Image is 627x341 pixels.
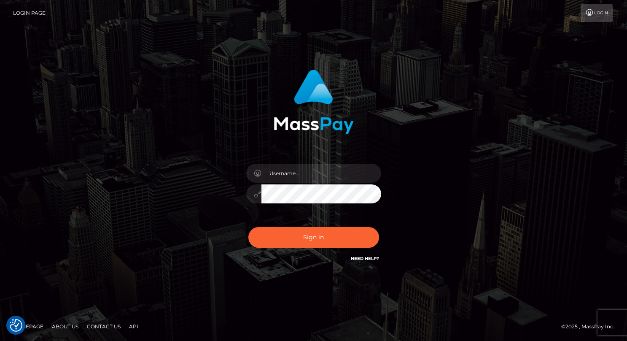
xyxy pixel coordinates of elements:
div: © 2025 , MassPay Inc. [561,322,621,331]
button: Sign in [248,227,379,248]
img: Revisit consent button [10,319,22,332]
a: Need Help? [351,256,379,261]
a: Login Page [13,4,46,22]
a: Homepage [9,320,47,333]
img: MassPay Login [274,70,354,134]
a: Contact Us [83,320,124,333]
button: Consent Preferences [10,319,22,332]
input: Username... [261,164,381,183]
a: About Us [48,320,82,333]
a: Login [581,4,613,22]
a: API [126,320,142,333]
